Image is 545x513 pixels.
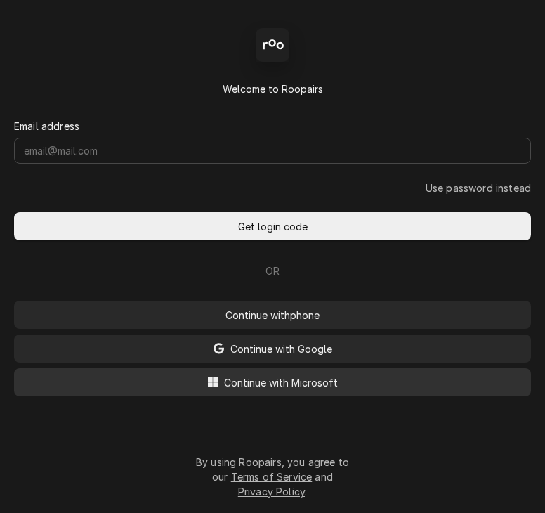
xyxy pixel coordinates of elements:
[14,368,531,396] button: Continue with Microsoft
[14,301,531,329] button: Continue withphone
[14,212,531,240] button: Get login code
[14,82,531,96] div: Welcome to Roopairs
[235,219,310,234] span: Get login code
[221,375,341,390] span: Continue with Microsoft
[14,335,531,363] button: Continue with Google
[14,119,79,134] label: Email address
[238,486,305,498] a: Privacy Policy
[194,432,351,499] div: By using Roopairs, you agree to our and .
[426,181,531,195] a: Go to Email and password form
[231,471,313,483] a: Terms of Service
[14,264,531,278] div: Or
[14,138,531,164] input: email@mail.com
[228,342,335,356] span: Continue with Google
[223,308,322,323] span: Continue with phone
